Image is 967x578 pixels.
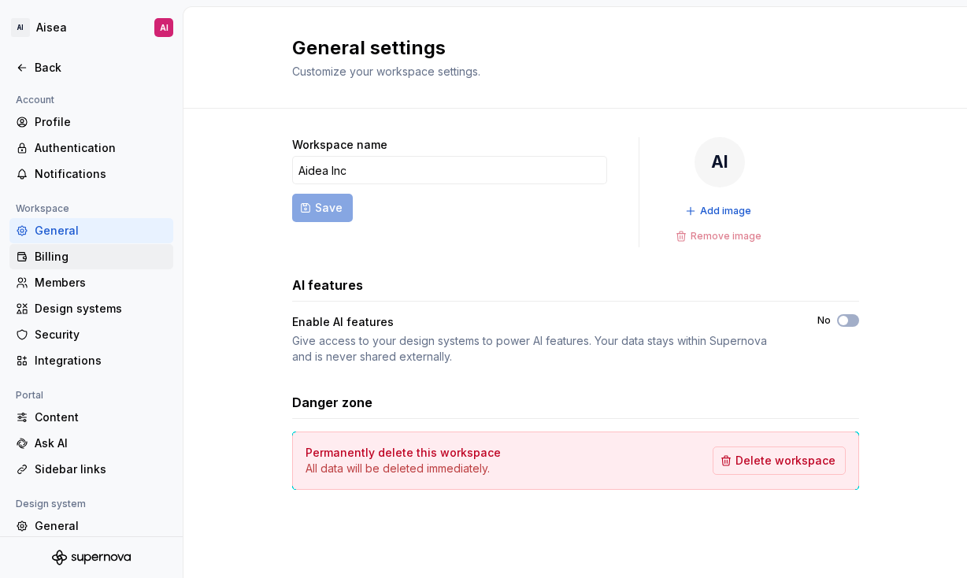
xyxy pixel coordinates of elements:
[713,446,846,475] button: Delete workspace
[292,137,387,153] label: Workspace name
[292,276,363,295] h3: AI features
[35,166,167,182] div: Notifications
[9,431,173,456] a: Ask AI
[52,550,131,565] svg: Supernova Logo
[35,275,167,291] div: Members
[36,20,67,35] div: Aisea
[306,461,501,476] p: All data will be deleted immediately.
[35,435,167,451] div: Ask AI
[35,353,167,369] div: Integrations
[700,205,751,217] span: Add image
[292,393,372,412] h3: Danger zone
[306,445,501,461] h4: Permanently delete this workspace
[292,314,789,330] div: Enable AI features
[35,114,167,130] div: Profile
[9,55,173,80] a: Back
[11,18,30,37] div: AI
[9,161,173,187] a: Notifications
[9,386,50,405] div: Portal
[35,140,167,156] div: Authentication
[9,322,173,347] a: Security
[35,409,167,425] div: Content
[9,296,173,321] a: Design systems
[35,223,167,239] div: General
[9,495,92,513] div: Design system
[9,218,173,243] a: General
[3,10,180,45] button: AIAiseaAI
[35,327,167,343] div: Security
[9,457,173,482] a: Sidebar links
[9,513,173,539] a: General
[9,270,173,295] a: Members
[680,200,758,222] button: Add image
[735,453,835,469] span: Delete workspace
[9,91,61,109] div: Account
[35,249,167,265] div: Billing
[35,461,167,477] div: Sidebar links
[292,35,480,61] h2: General settings
[35,60,167,76] div: Back
[9,405,173,430] a: Content
[817,314,831,327] label: No
[9,348,173,373] a: Integrations
[695,137,745,187] div: AI
[292,333,789,365] div: Give access to your design systems to power AI features. Your data stays within Supernova and is ...
[292,65,480,78] span: Customize your workspace settings.
[9,199,76,218] div: Workspace
[9,244,173,269] a: Billing
[9,109,173,135] a: Profile
[35,301,167,317] div: Design systems
[160,21,169,34] div: AI
[9,135,173,161] a: Authentication
[35,518,167,534] div: General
